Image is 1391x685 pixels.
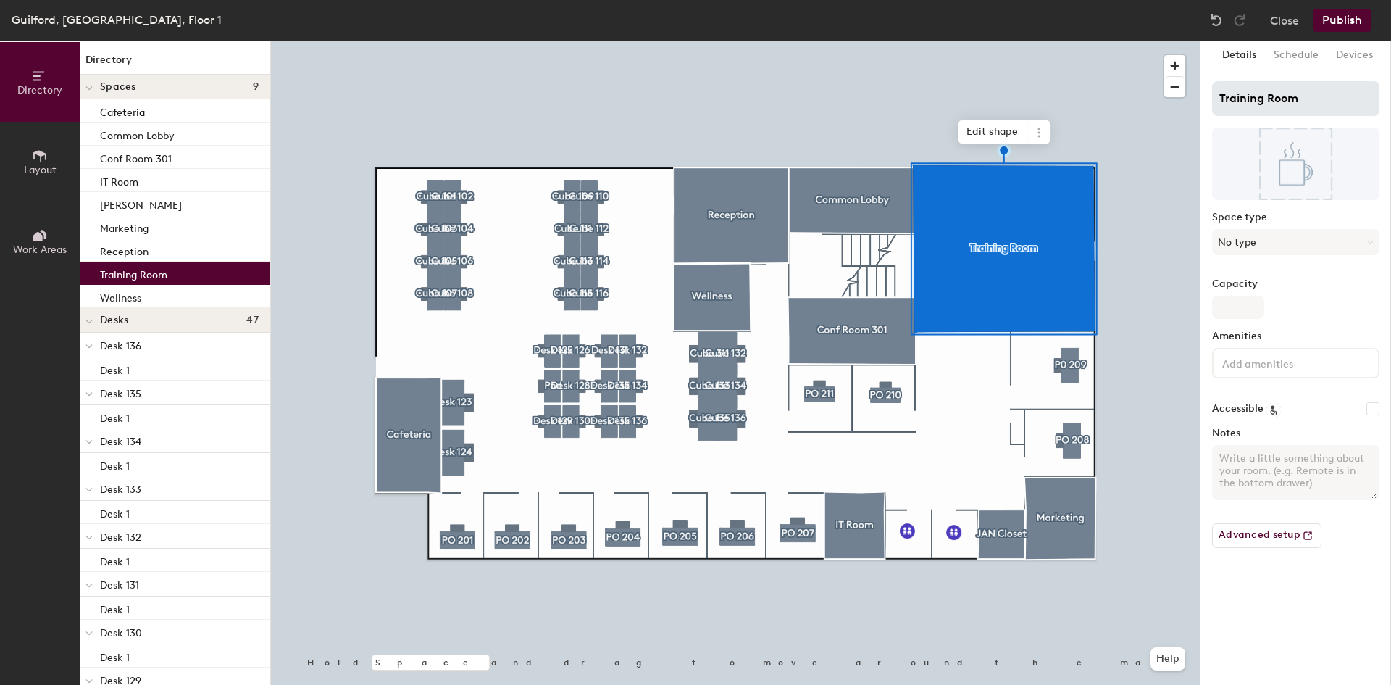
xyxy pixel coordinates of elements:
[100,102,145,119] p: Cafeteria
[100,149,172,165] p: Conf Room 301
[1214,41,1265,70] button: Details
[100,552,130,568] p: Desk 1
[100,388,141,400] span: Desk 135
[253,81,259,93] span: 9
[100,288,141,304] p: Wellness
[100,265,167,281] p: Training Room
[1212,128,1379,200] img: The space named Training Room
[100,647,130,664] p: Desk 1
[100,81,136,93] span: Spaces
[100,483,141,496] span: Desk 133
[80,52,270,75] h1: Directory
[1265,41,1327,70] button: Schedule
[958,120,1027,144] span: Edit shape
[1212,428,1379,439] label: Notes
[100,218,149,235] p: Marketing
[1232,13,1247,28] img: Redo
[246,315,259,326] span: 47
[13,244,67,256] span: Work Areas
[100,599,130,616] p: Desk 1
[100,579,139,591] span: Desk 131
[100,627,142,639] span: Desk 130
[100,315,128,326] span: Desks
[12,11,222,29] div: Guilford, [GEOGRAPHIC_DATA], Floor 1
[100,340,141,352] span: Desk 136
[1219,354,1350,371] input: Add amenities
[1212,278,1379,290] label: Capacity
[1212,229,1379,255] button: No type
[100,241,149,258] p: Reception
[100,456,130,473] p: Desk 1
[100,408,130,425] p: Desk 1
[100,195,182,212] p: [PERSON_NAME]
[1209,13,1224,28] img: Undo
[100,531,141,544] span: Desk 132
[1212,523,1321,548] button: Advanced setup
[1212,331,1379,342] label: Amenities
[100,360,130,377] p: Desk 1
[24,164,57,176] span: Layout
[1270,9,1299,32] button: Close
[1313,9,1371,32] button: Publish
[1212,403,1263,415] label: Accessible
[100,172,138,188] p: IT Room
[17,84,62,96] span: Directory
[1150,647,1185,671] button: Help
[100,125,175,142] p: Common Lobby
[100,504,130,520] p: Desk 1
[100,436,141,448] span: Desk 134
[1327,41,1382,70] button: Devices
[1212,212,1379,223] label: Space type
